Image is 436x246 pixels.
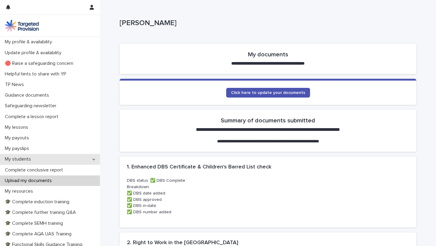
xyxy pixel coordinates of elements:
[2,114,63,120] p: Complete a lesson report
[120,19,414,28] p: [PERSON_NAME]
[226,88,310,98] a: Click here to update your documents
[248,51,288,58] h2: My documents
[2,146,34,151] p: My payslips
[127,178,409,215] p: DBS status: ✅ DBS Complete Breakdown: ✅ DBS date added ✅ DBS approved ✅ DBS in-date ✅ DBS number ...
[2,135,34,141] p: My payouts
[2,103,61,109] p: Safeguarding newsletter
[2,178,57,184] p: Upload my documents
[2,92,54,98] p: Guidance documents
[2,39,57,45] p: My profile & availability
[127,164,271,171] h2: 1. Enhanced DBS Certificate & Children's Barred List check
[2,167,68,173] p: Complete conclusive report
[2,188,38,194] p: My resources
[5,20,39,32] img: M5nRWzHhSzIhMunXDL62
[2,125,33,130] p: My lessons
[2,71,71,77] p: Helpful hints to share with YP
[231,91,305,95] span: Click here to update your documents
[2,50,66,56] p: Update profile & availability
[2,199,74,205] p: 🎓 Complete induction training
[2,231,76,237] p: 🎓 Complete AQA UAS Training
[2,221,68,226] p: 🎓 Complete SEMH training
[221,117,315,124] h2: Summary of documents submitted
[2,210,81,215] p: 🎓 Complete further training Q&A
[2,61,78,66] p: 🔴 Raise a safeguarding concern
[2,82,29,88] p: TP News
[2,156,36,162] p: My students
